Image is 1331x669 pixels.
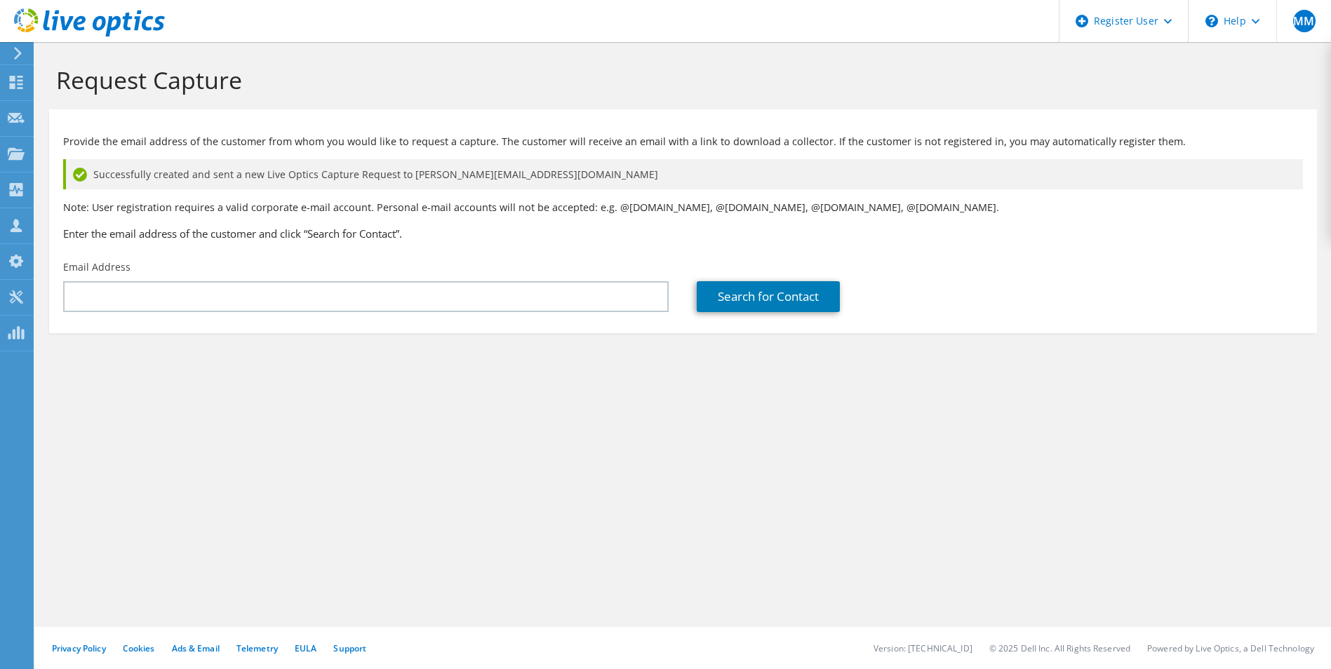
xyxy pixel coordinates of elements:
[63,200,1303,215] p: Note: User registration requires a valid corporate e-mail account. Personal e-mail accounts will ...
[123,642,155,654] a: Cookies
[697,281,840,312] a: Search for Contact
[52,642,106,654] a: Privacy Policy
[874,642,972,654] li: Version: [TECHNICAL_ID]
[989,642,1130,654] li: © 2025 Dell Inc. All Rights Reserved
[333,642,366,654] a: Support
[1147,642,1314,654] li: Powered by Live Optics, a Dell Technology
[1205,15,1218,27] svg: \n
[63,134,1303,149] p: Provide the email address of the customer from whom you would like to request a capture. The cust...
[93,167,658,182] span: Successfully created and sent a new Live Optics Capture Request to [PERSON_NAME][EMAIL_ADDRESS][D...
[295,642,316,654] a: EULA
[63,226,1303,241] h3: Enter the email address of the customer and click “Search for Contact”.
[63,260,131,274] label: Email Address
[236,642,278,654] a: Telemetry
[56,65,1303,95] h1: Request Capture
[172,642,220,654] a: Ads & Email
[1293,10,1316,32] span: MM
